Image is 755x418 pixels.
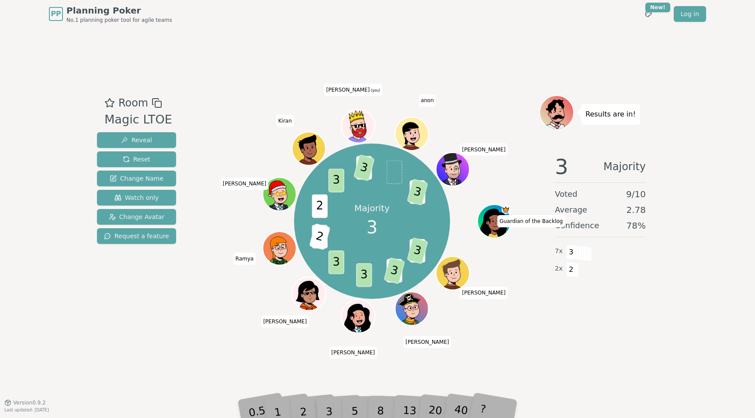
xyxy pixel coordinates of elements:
span: 2 [309,223,331,250]
span: 3 [353,154,375,181]
span: No.1 planning poker tool for agile teams [66,17,172,24]
p: Majority [354,202,390,214]
span: 3 [357,263,372,287]
a: Log in [674,6,706,22]
span: Click to change your name [276,115,294,127]
span: Room [118,95,148,111]
span: Voted [555,188,578,200]
span: Change Avatar [109,212,165,221]
button: Request a feature [97,228,176,244]
span: 7 x [555,247,563,256]
span: Planning Poker [66,4,172,17]
span: 2 x [555,264,563,274]
p: Results are in! [585,108,636,120]
span: 2 [312,194,328,218]
div: New! [645,3,670,12]
span: 3 [367,214,377,240]
span: Version 0.9.2 [13,399,46,406]
span: Click to change your name [460,144,508,156]
a: PPPlanning PokerNo.1 planning poker tool for agile teams [49,4,172,24]
span: 3 [555,156,568,177]
span: Majority [603,156,646,177]
span: Click to change your name [497,215,565,227]
span: Guardian of the Backlog is the host [502,206,510,214]
span: 3 [407,178,429,205]
span: Request a feature [104,232,169,240]
span: PP [51,9,61,19]
span: 3 [384,257,405,284]
span: Reveal [121,136,152,144]
span: Click to change your name [324,84,382,96]
span: 3 [566,245,576,260]
span: Reset [123,155,150,164]
span: Click to change your name [329,346,377,359]
button: Watch only [97,190,176,206]
span: 3 [407,237,429,264]
span: 2.78 [626,204,646,216]
span: Change Name [110,174,163,183]
span: Confidence [555,219,599,232]
span: 9 / 10 [626,188,646,200]
button: Change Avatar [97,209,176,225]
span: (you) [370,89,380,93]
span: Click to change your name [460,287,508,299]
span: Click to change your name [419,94,436,106]
button: Reveal [97,132,176,148]
div: Magic LTOE [104,111,172,129]
span: Click to change your name [221,178,269,190]
span: Click to change your name [261,315,309,328]
button: Change Name [97,171,176,186]
button: New! [641,6,656,22]
span: Click to change your name [403,336,451,348]
button: Click to change your avatar [343,110,374,142]
span: Watch only [114,193,159,202]
span: 2 [566,262,576,277]
button: Reset [97,151,176,167]
span: 3 [329,168,344,192]
span: 3 [329,250,344,274]
button: Version0.9.2 [4,399,46,406]
span: Average [555,204,587,216]
span: Last updated: [DATE] [4,408,49,412]
span: 78 % [627,219,646,232]
span: Click to change your name [233,253,256,265]
button: Add as favourite [104,95,115,111]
